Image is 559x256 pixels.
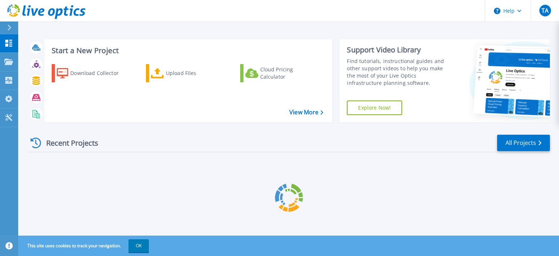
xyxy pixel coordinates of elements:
[542,8,548,13] span: TA
[347,101,402,115] a: Explore Now!
[28,134,108,152] div: Recent Projects
[128,239,149,252] button: OK
[347,45,452,55] div: Support Video Library
[52,47,323,55] h3: Start a New Project
[52,64,133,82] a: Download Collector
[166,66,224,80] div: Upload Files
[347,58,452,87] div: Find tutorials, instructional guides and other support videos to help you make the most of your L...
[289,109,323,116] a: View More
[20,239,149,252] span: This site uses cookies to track your navigation.
[146,64,227,82] a: Upload Files
[70,66,128,80] div: Download Collector
[497,135,550,151] a: All Projects
[260,66,318,80] div: Cloud Pricing Calculator
[240,64,321,82] a: Cloud Pricing Calculator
